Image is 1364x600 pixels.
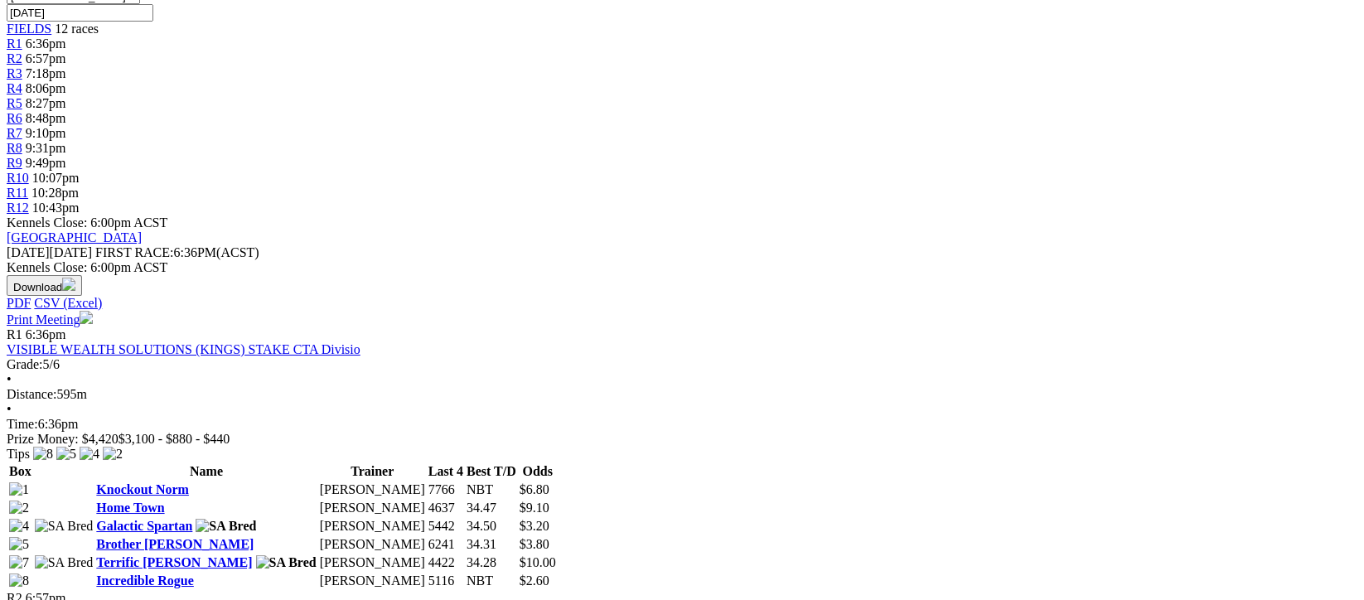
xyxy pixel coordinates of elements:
span: [DATE] [7,245,92,259]
a: R2 [7,51,22,65]
span: 9:31pm [26,141,66,155]
a: Galactic Spartan [96,519,192,533]
td: 6241 [428,536,464,553]
td: 34.47 [466,500,517,516]
span: FIRST RACE: [95,245,173,259]
td: [PERSON_NAME] [319,536,426,553]
td: 34.28 [466,554,517,571]
td: [PERSON_NAME] [319,518,426,535]
div: Prize Money: $4,420 [7,432,1357,447]
img: SA Bred [35,555,94,570]
td: [PERSON_NAME] [319,573,426,589]
a: R10 [7,171,29,185]
img: 1 [9,482,29,497]
a: PDF [7,296,31,310]
td: NBT [466,481,517,498]
th: Best T/D [466,463,517,480]
a: R6 [7,111,22,125]
th: Odds [519,463,557,480]
div: Kennels Close: 6:00pm ACST [7,260,1357,275]
span: Distance: [7,387,56,401]
a: Terrific [PERSON_NAME] [96,555,252,569]
td: [PERSON_NAME] [319,500,426,516]
td: 5442 [428,518,464,535]
a: R5 [7,96,22,110]
input: Select date [7,4,153,22]
img: 7 [9,555,29,570]
span: $3,100 - $880 - $440 [119,432,230,446]
a: R7 [7,126,22,140]
span: 8:48pm [26,111,66,125]
th: Last 4 [428,463,464,480]
td: 34.31 [466,536,517,553]
span: $9.10 [520,501,549,515]
span: $3.20 [520,519,549,533]
span: 7:18pm [26,66,66,80]
img: 4 [80,447,99,462]
a: R12 [7,201,29,215]
td: 7766 [428,481,464,498]
img: SA Bred [196,519,256,534]
span: 10:43pm [32,201,80,215]
span: • [7,402,12,416]
span: 6:36pm [26,36,66,51]
span: $6.80 [520,482,549,496]
span: 6:36PM(ACST) [95,245,259,259]
img: SA Bred [256,555,317,570]
img: 5 [56,447,76,462]
div: Download [7,296,1357,311]
span: 9:10pm [26,126,66,140]
td: 4422 [428,554,464,571]
span: $10.00 [520,555,556,569]
a: Brother [PERSON_NAME] [96,537,254,551]
span: 6:36pm [26,327,66,341]
td: [PERSON_NAME] [319,554,426,571]
a: R3 [7,66,22,80]
span: 8:27pm [26,96,66,110]
div: 5/6 [7,357,1357,372]
a: Print Meeting [7,312,93,327]
a: R8 [7,141,22,155]
span: $2.60 [520,573,549,588]
td: 4637 [428,500,464,516]
td: [PERSON_NAME] [319,481,426,498]
img: 8 [33,447,53,462]
img: 5 [9,537,29,552]
a: R9 [7,156,22,170]
a: R4 [7,81,22,95]
a: Home Town [96,501,164,515]
th: Name [95,463,317,480]
a: FIELDS [7,22,51,36]
a: R11 [7,186,28,200]
img: 8 [9,573,29,588]
img: 2 [103,447,123,462]
th: Trainer [319,463,426,480]
a: R1 [7,36,22,51]
img: download.svg [62,278,75,291]
span: [DATE] [7,245,50,259]
span: • [7,372,12,386]
span: $3.80 [520,537,549,551]
div: 6:36pm [7,417,1357,432]
span: 10:28pm [31,186,79,200]
span: Box [9,464,31,478]
div: 595m [7,387,1357,402]
td: 5116 [428,573,464,589]
td: 34.50 [466,518,517,535]
span: 12 races [55,22,99,36]
span: 8:06pm [26,81,66,95]
span: 6:57pm [26,51,66,65]
span: 10:07pm [32,171,80,185]
span: Kennels Close: 6:00pm ACST [7,215,167,230]
img: 4 [9,519,29,534]
span: R1 [7,327,22,341]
